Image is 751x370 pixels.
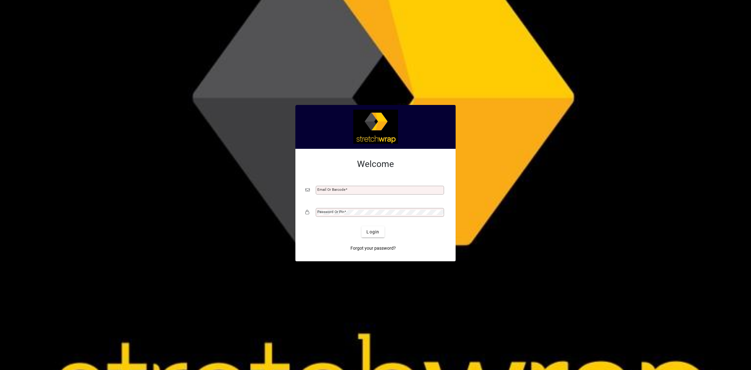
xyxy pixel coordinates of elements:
a: Forgot your password? [348,242,398,254]
button: Login [361,226,384,237]
mat-label: Password or Pin [317,210,344,214]
h2: Welcome [305,159,446,169]
mat-label: Email or Barcode [317,187,345,192]
span: Forgot your password? [350,245,396,252]
span: Login [366,229,379,235]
